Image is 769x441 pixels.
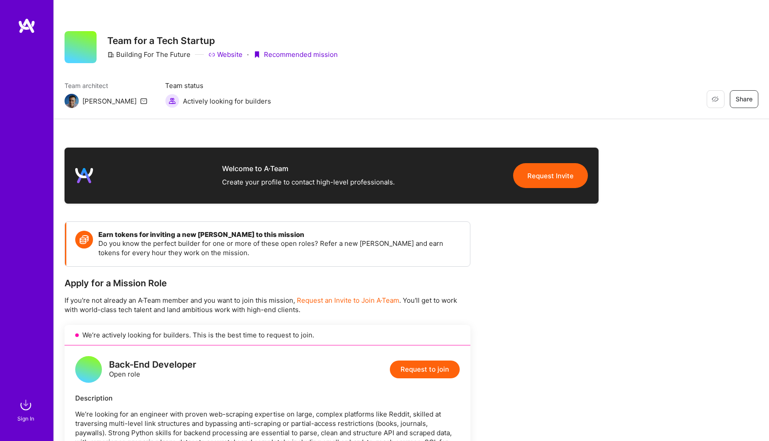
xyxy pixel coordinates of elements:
[253,51,260,58] i: icon PurpleRibbon
[165,94,179,108] img: Actively looking for builders
[82,96,137,106] div: [PERSON_NAME]
[65,94,79,108] img: Team Architect
[75,231,93,249] img: Token icon
[107,51,114,58] i: icon CompanyGray
[98,239,461,257] p: Do you know the perfect builder for one or more of these open roles? Refer a new [PERSON_NAME] an...
[390,361,460,378] button: Request to join
[712,96,719,103] i: icon EyeClosed
[165,81,271,90] span: Team status
[107,35,338,46] h3: Team for a Tech Startup
[222,164,395,173] div: Welcome to A·Team
[107,50,190,59] div: Building For The Future
[513,163,588,188] button: Request Invite
[247,50,249,59] div: ·
[65,81,147,90] span: Team architect
[730,90,758,108] button: Share
[140,97,147,104] i: icon Mail
[297,296,399,305] span: Request an Invite to Join A·Team
[208,50,243,59] a: Website
[18,18,36,34] img: logo
[222,177,395,188] div: Create your profile to contact high-level professionals.
[65,277,470,289] div: Apply for a Mission Role
[75,167,93,184] img: logo
[17,396,35,414] img: sign in
[19,396,35,423] a: sign inSign In
[17,414,34,423] div: Sign In
[98,231,461,239] h4: Earn tokens for inviting a new [PERSON_NAME] to this mission
[75,393,460,403] div: Description
[65,325,470,345] div: We’re actively looking for builders. This is the best time to request to join.
[736,95,753,104] span: Share
[183,96,271,106] span: Actively looking for builders
[65,296,470,314] p: If you're not already an A·Team member and you want to join this mission, . You'll get to work wi...
[109,360,196,379] div: Open role
[253,50,338,59] div: Recommended mission
[109,360,196,369] div: Back-End Developer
